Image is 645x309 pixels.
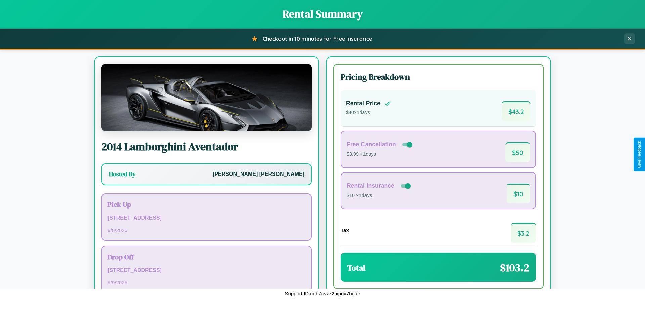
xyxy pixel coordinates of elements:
span: Checkout in 10 minutes for Free Insurance [263,35,372,42]
h1: Rental Summary [7,7,638,22]
p: Support ID: mfb7cvzz2uipuv7bgae [285,289,360,298]
div: Give Feedback [637,141,642,168]
h3: Total [347,262,365,273]
h3: Pricing Breakdown [341,71,536,82]
span: $ 103.2 [500,260,529,275]
h4: Rental Price [346,100,380,107]
h4: Tax [341,227,349,233]
p: $10 × 1 days [347,191,412,200]
p: $ 40 × 1 days [346,108,391,117]
h3: Pick Up [107,199,306,209]
p: 9 / 9 / 2025 [107,278,306,287]
h4: Rental Insurance [347,182,394,189]
span: $ 43.2 [502,101,531,121]
span: $ 50 [505,142,530,162]
h3: Drop Off [107,252,306,262]
span: $ 3.2 [511,223,536,243]
p: [PERSON_NAME] [PERSON_NAME] [213,169,304,179]
span: $ 10 [507,184,530,203]
p: [STREET_ADDRESS] [107,213,306,223]
h4: Free Cancellation [347,141,396,148]
h2: 2014 Lamborghini Aventador [101,139,312,154]
p: 9 / 8 / 2025 [107,226,306,235]
p: $3.99 × 1 days [347,150,414,159]
p: [STREET_ADDRESS] [107,266,306,275]
h3: Hosted By [109,170,135,178]
img: Lamborghini Aventador [101,64,312,131]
